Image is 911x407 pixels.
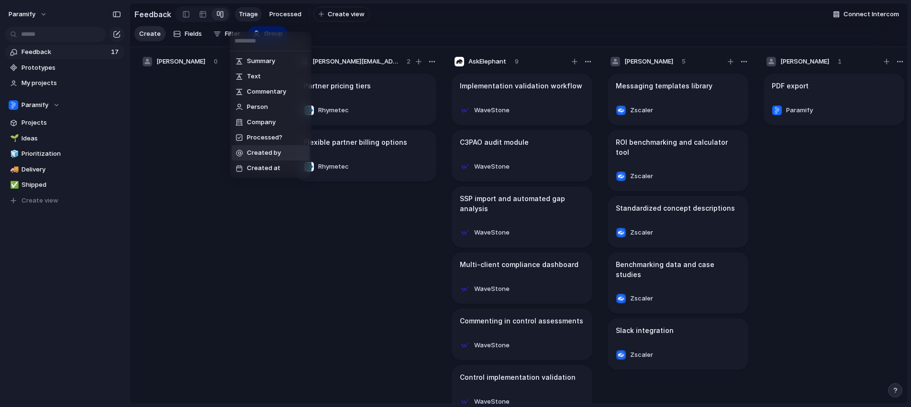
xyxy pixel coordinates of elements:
[247,56,275,66] span: Summary
[247,118,276,127] span: Company
[247,133,282,142] span: Processed?
[247,87,286,96] span: Commentary
[247,163,280,173] span: Created at
[247,72,261,81] span: Text
[247,102,268,112] span: Person
[247,148,281,158] span: Created by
